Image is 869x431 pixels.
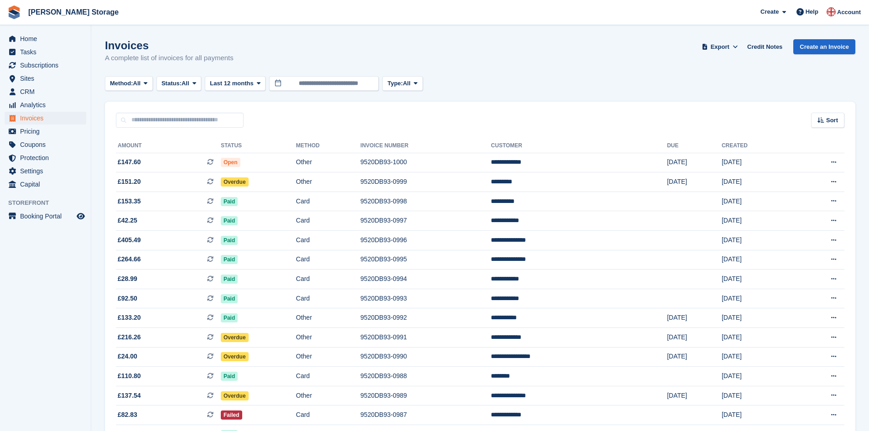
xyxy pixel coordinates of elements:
[722,405,792,425] td: [DATE]
[210,79,253,88] span: Last 12 months
[360,289,491,308] td: 9520DB93-0993
[116,139,221,153] th: Amount
[118,177,141,187] span: £151.20
[837,8,861,17] span: Account
[722,328,792,348] td: [DATE]
[221,333,249,342] span: Overdue
[296,308,360,328] td: Other
[156,76,201,91] button: Status: All
[382,76,422,91] button: Type: All
[722,367,792,386] td: [DATE]
[118,313,141,322] span: £133.20
[296,211,360,231] td: Card
[296,192,360,211] td: Card
[20,72,75,85] span: Sites
[722,153,792,172] td: [DATE]
[118,391,141,400] span: £137.54
[25,5,122,20] a: [PERSON_NAME] Storage
[700,39,740,54] button: Export
[5,112,86,125] a: menu
[221,197,238,206] span: Paid
[20,151,75,164] span: Protection
[5,32,86,45] a: menu
[221,294,238,303] span: Paid
[722,270,792,289] td: [DATE]
[360,270,491,289] td: 9520DB93-0994
[722,231,792,250] td: [DATE]
[360,405,491,425] td: 9520DB93-0987
[5,125,86,138] a: menu
[296,386,360,405] td: Other
[667,347,722,367] td: [DATE]
[5,151,86,164] a: menu
[296,172,360,192] td: Other
[5,46,86,58] a: menu
[5,85,86,98] a: menu
[20,138,75,151] span: Coupons
[722,289,792,308] td: [DATE]
[722,192,792,211] td: [DATE]
[744,39,786,54] a: Credit Notes
[118,332,141,342] span: £216.26
[221,139,296,153] th: Status
[360,386,491,405] td: 9520DB93-0989
[722,308,792,328] td: [DATE]
[118,235,141,245] span: £405.49
[722,172,792,192] td: [DATE]
[387,79,403,88] span: Type:
[296,347,360,367] td: Other
[667,139,722,153] th: Due
[105,76,153,91] button: Method: All
[667,386,722,405] td: [DATE]
[221,236,238,245] span: Paid
[667,308,722,328] td: [DATE]
[296,153,360,172] td: Other
[20,178,75,191] span: Capital
[722,139,792,153] th: Created
[722,386,792,405] td: [DATE]
[5,210,86,223] a: menu
[296,250,360,270] td: Card
[296,405,360,425] td: Card
[360,231,491,250] td: 9520DB93-0996
[667,153,722,172] td: [DATE]
[221,255,238,264] span: Paid
[826,116,838,125] span: Sort
[221,391,249,400] span: Overdue
[360,172,491,192] td: 9520DB93-0999
[5,178,86,191] a: menu
[118,352,137,361] span: £24.00
[5,165,86,177] a: menu
[20,32,75,45] span: Home
[118,410,137,420] span: £82.83
[221,158,240,167] span: Open
[20,112,75,125] span: Invoices
[360,211,491,231] td: 9520DB93-0997
[296,231,360,250] td: Card
[360,328,491,348] td: 9520DB93-0991
[118,274,137,284] span: £28.99
[760,7,779,16] span: Create
[118,254,141,264] span: £264.66
[20,59,75,72] span: Subscriptions
[296,289,360,308] td: Card
[5,72,86,85] a: menu
[491,139,667,153] th: Customer
[20,46,75,58] span: Tasks
[118,371,141,381] span: £110.80
[161,79,182,88] span: Status:
[360,308,491,328] td: 9520DB93-0992
[221,177,249,187] span: Overdue
[5,99,86,111] a: menu
[7,5,21,19] img: stora-icon-8386f47178a22dfd0bd8f6a31ec36ba5ce8667c1dd55bd0f319d3a0aa187defe.svg
[118,197,141,206] span: £153.35
[360,250,491,270] td: 9520DB93-0995
[118,157,141,167] span: £147.60
[133,79,141,88] span: All
[105,53,234,63] p: A complete list of invoices for all payments
[221,410,242,420] span: Failed
[5,138,86,151] a: menu
[827,7,836,16] img: John Baker
[221,372,238,381] span: Paid
[667,328,722,348] td: [DATE]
